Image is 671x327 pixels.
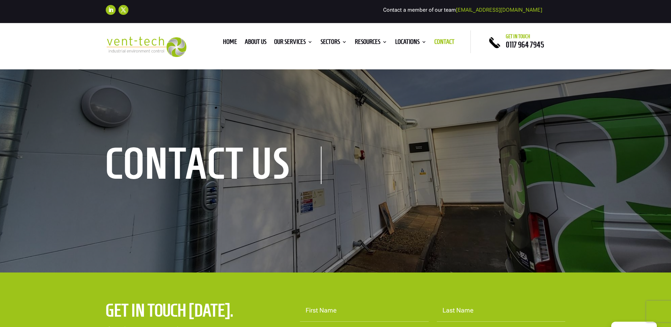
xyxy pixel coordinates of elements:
[274,39,313,47] a: Our Services
[434,39,455,47] a: Contact
[118,5,128,15] a: Follow on X
[456,7,542,13] a: [EMAIL_ADDRESS][DOMAIN_NAME]
[437,300,566,322] input: Last Name
[395,39,427,47] a: Locations
[383,7,542,13] span: Contact a member of our team
[223,39,237,47] a: Home
[506,34,530,39] span: Get in touch
[355,39,387,47] a: Resources
[300,300,429,322] input: First Name
[106,147,322,184] h1: contact us
[106,300,253,325] h2: Get in touch [DATE].
[506,40,544,49] a: 0117 964 7945
[106,5,116,15] a: Follow on LinkedIn
[245,39,266,47] a: About us
[320,39,347,47] a: Sectors
[106,36,187,57] img: 2023-09-27T08_35_16.549ZVENT-TECH---Clear-background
